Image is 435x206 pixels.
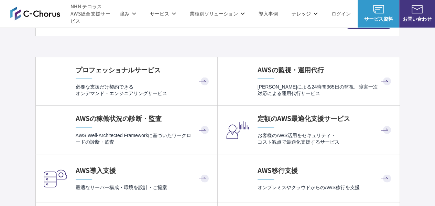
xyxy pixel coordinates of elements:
[150,10,176,17] p: サービス
[292,10,318,17] p: ナレッジ
[258,184,393,191] p: オンプレミスやクラウドからのAWS移行を支援
[399,15,435,22] span: お問い合わせ
[373,5,384,13] img: AWS総合支援サービス C-Chorus サービス資料
[76,65,210,74] h4: プロフェッショナルサービス
[10,3,113,24] a: AWS総合支援サービス C-Chorus NHN テコラスAWS総合支援サービス
[258,114,393,123] h4: 定額のAWS最適化支援サービス
[258,166,393,175] h4: AWS移行支援
[36,57,217,105] a: プロフェッショナルサービス 必要な支援だけ契約できるオンデマンド・エンジニアリングサービス
[358,15,399,22] span: サービス資料
[218,57,400,105] a: AWSの監視・運用代行 [PERSON_NAME]による24時間365日の監視、障害一次対応による運用代行サービス
[412,5,423,13] img: お問い合わせ
[258,84,393,97] p: [PERSON_NAME]による24時間365日の監視、障害一次対応による運用代行サービス
[331,10,351,17] a: ログイン
[36,154,217,203] a: AWS導入支援 最適なサーバー構成・環境を設計・ご提案
[36,106,217,154] a: AWSの稼働状況の診断・監査 AWS Well-Architected Frameworkに基づいたワークロードの診断・監査
[218,154,400,203] a: AWS移行支援 オンプレミスやクラウドからのAWS移行を支援
[76,184,210,191] p: 最適なサーバー構成・環境を設計・ご提案
[76,114,210,123] h4: AWSの稼働状況の診断・監査
[258,132,393,146] p: お客様のAWS活用をセキュリティ・ コスト観点で最適化支援するサービス
[76,166,210,175] h4: AWS導入支援
[259,10,278,17] a: 導入事例
[258,65,393,74] h4: AWSの監視・運用代行
[120,10,136,17] p: 強み
[10,7,60,21] img: AWS総合支援サービス C-Chorus
[190,10,245,17] p: 業種別ソリューション
[218,106,400,154] a: 定額のAWS最適化支援サービス お客様のAWS活用をセキュリティ・コスト観点で最適化支援するサービス
[70,3,113,24] span: NHN テコラス AWS総合支援サービス
[76,132,210,146] p: AWS Well-Architected Frameworkに基づいたワークロードの診断・監査
[76,84,210,97] p: 必要な支援だけ契約できる オンデマンド・エンジニアリングサービス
